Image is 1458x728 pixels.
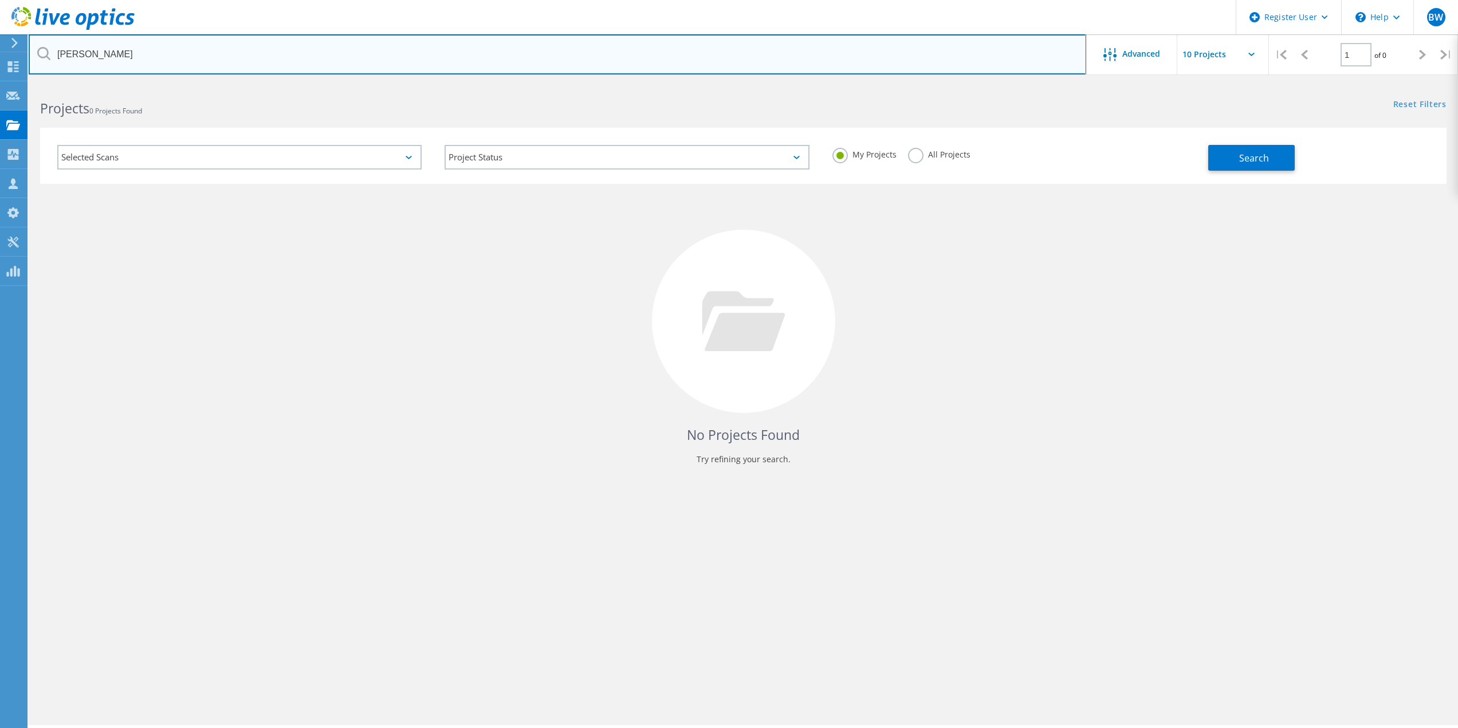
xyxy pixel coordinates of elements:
h4: No Projects Found [52,426,1435,444]
span: BW [1428,13,1443,22]
div: Selected Scans [57,145,422,170]
input: Search projects by name, owner, ID, company, etc [29,34,1086,74]
span: Search [1239,152,1269,164]
p: Try refining your search. [52,450,1435,469]
span: of 0 [1374,50,1386,60]
a: Reset Filters [1393,100,1447,110]
div: | [1269,34,1292,75]
div: | [1435,34,1458,75]
a: Live Optics Dashboard [11,24,135,32]
span: Advanced [1122,50,1160,58]
svg: \n [1355,12,1366,22]
label: All Projects [908,148,970,159]
div: Project Status [445,145,809,170]
b: Projects [40,99,89,117]
label: My Projects [832,148,897,159]
span: 0 Projects Found [89,106,142,116]
button: Search [1208,145,1295,171]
